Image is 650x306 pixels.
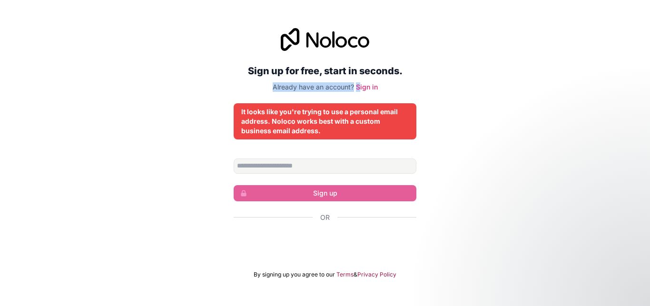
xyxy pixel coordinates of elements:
iframe: Intercom notifications message [460,235,650,301]
input: Email address [234,158,416,174]
a: Privacy Policy [357,271,396,278]
h2: Sign up for free, start in seconds. [234,62,416,79]
iframe: Tombol Login dengan Google [229,233,421,254]
a: Terms [336,271,354,278]
span: Or [320,213,330,222]
span: Already have an account? [273,83,354,91]
span: By signing up you agree to our [254,271,335,278]
div: Login dengan Google. Dibuka di tab baru [234,233,416,254]
span: & [354,271,357,278]
div: It looks like you're trying to use a personal email address. Noloco works best with a custom busi... [241,107,409,136]
button: Sign up [234,185,416,201]
a: Sign in [356,83,378,91]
